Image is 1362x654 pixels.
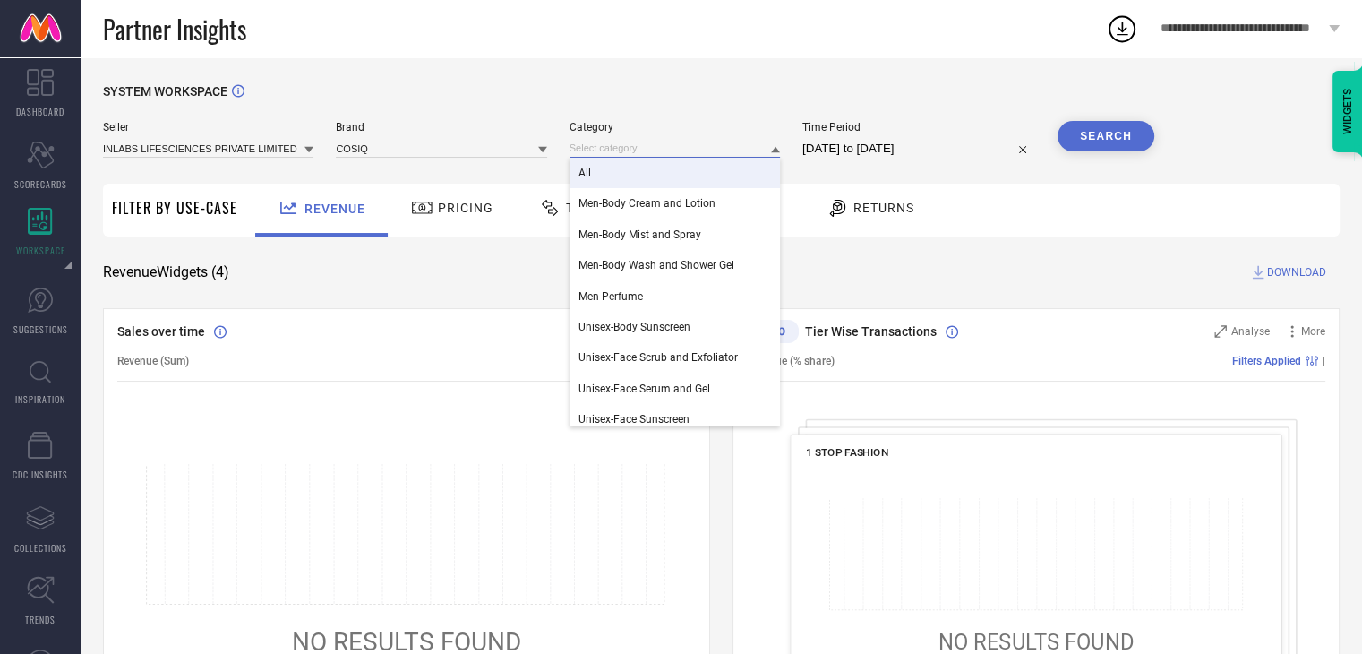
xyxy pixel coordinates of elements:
div: Men-Body Mist and Spray [570,219,780,250]
span: More [1301,325,1325,338]
span: COLLECTIONS [14,541,67,555]
span: Unisex-Face Serum and Gel [578,383,710,395]
div: Men-Body Wash and Shower Gel [570,250,780,280]
span: DOWNLOAD [1267,263,1326,281]
span: Revenue [304,202,365,216]
span: CDC INSIGHTS [13,468,68,481]
div: Men-Perfume [570,281,780,312]
span: Unisex-Body Sunscreen [578,321,690,333]
span: | [1323,355,1325,367]
span: SCORECARDS [14,177,67,191]
span: Revenue (Sum) [117,355,189,367]
span: Men-Body Wash and Shower Gel [578,259,734,271]
div: Unisex-Face Scrub and Exfoliator [570,342,780,373]
span: Time Period [802,121,1035,133]
span: Category [570,121,780,133]
span: Partner Insights [103,11,246,47]
span: Traffic [566,201,621,215]
div: Unisex-Face Serum and Gel [570,374,780,404]
button: Search [1058,121,1154,151]
span: Revenue (% share) [747,355,835,367]
span: TRENDS [25,613,56,626]
span: SUGGESTIONS [13,323,68,336]
span: Returns [853,201,914,215]
svg: Zoom [1214,325,1227,338]
span: Filters Applied [1232,355,1301,367]
div: Unisex-Face Sunscreen [570,404,780,435]
span: Men-Body Mist and Spray [578,228,701,241]
div: Unisex-Body Sunscreen [570,312,780,342]
span: WORKSPACE [16,244,65,257]
div: All [570,158,780,188]
span: Revenue Widgets ( 4 ) [103,263,229,281]
span: All [578,167,591,179]
span: Tier Wise Transactions [805,324,937,339]
input: Select time period [802,138,1035,159]
span: Pricing [438,201,493,215]
input: Select category [570,139,780,158]
span: Analyse [1231,325,1270,338]
span: Seller [103,121,313,133]
span: INSPIRATION [15,392,65,406]
div: Men-Body Cream and Lotion [570,188,780,219]
div: Open download list [1106,13,1138,45]
span: Men-Body Cream and Lotion [578,197,715,210]
span: SYSTEM WORKSPACE [103,84,227,99]
span: Brand [336,121,546,133]
span: Sales over time [117,324,205,339]
span: DASHBOARD [16,105,64,118]
span: 1 STOP FASHION [806,446,888,459]
span: Unisex-Face Scrub and Exfoliator [578,351,738,364]
span: Filter By Use-Case [112,197,237,219]
span: Men-Perfume [578,290,643,303]
span: Unisex-Face Sunscreen [578,413,690,426]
